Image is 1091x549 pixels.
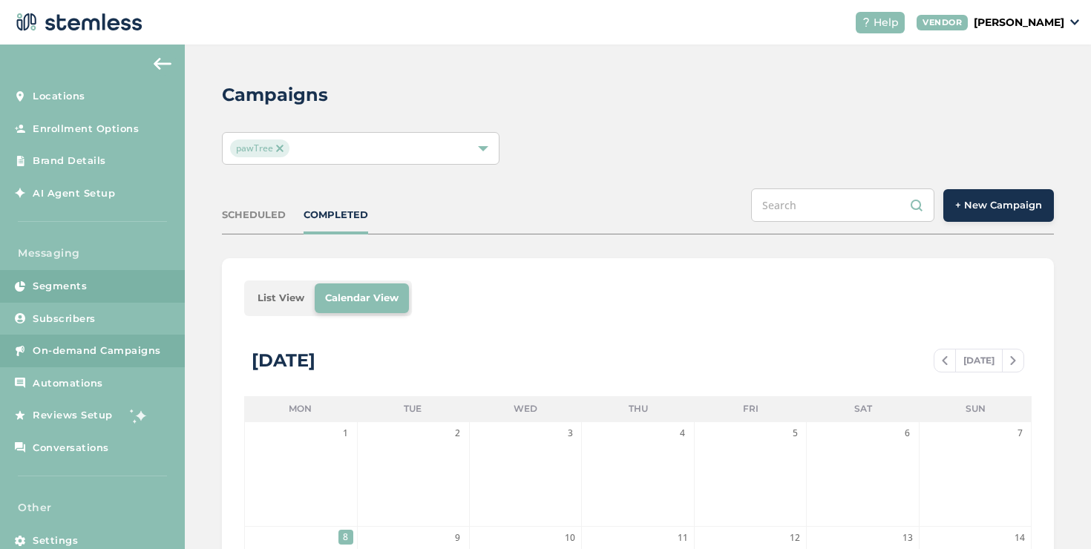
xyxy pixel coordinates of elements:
[230,139,289,157] span: pawTree
[338,530,353,545] span: 8
[252,347,315,374] div: [DATE]
[919,396,1032,421] li: Sun
[675,530,690,545] span: 11
[33,533,78,548] span: Settings
[33,89,85,104] span: Locations
[787,530,802,545] span: 12
[357,396,470,421] li: Tue
[1070,19,1079,25] img: icon_down-arrow-small-66adaf34.svg
[33,343,161,358] span: On-demand Campaigns
[900,530,915,545] span: 13
[694,396,807,421] li: Fri
[675,426,690,441] span: 4
[955,198,1042,213] span: + New Campaign
[33,186,115,201] span: AI Agent Setup
[917,15,968,30] div: VENDOR
[33,154,106,168] span: Brand Details
[1012,530,1027,545] span: 14
[451,530,465,545] span: 9
[33,408,113,423] span: Reviews Setup
[222,208,286,223] div: SCHEDULED
[33,441,109,456] span: Conversations
[33,279,87,294] span: Segments
[276,145,284,152] img: icon-close-accent-8a337256.svg
[315,283,409,313] li: Calendar View
[874,15,899,30] span: Help
[807,396,920,421] li: Sat
[451,426,465,441] span: 2
[563,426,577,441] span: 3
[942,356,948,365] img: icon-chevron-left-b8c47ebb.svg
[469,396,582,421] li: Wed
[974,15,1064,30] p: [PERSON_NAME]
[1012,426,1027,441] span: 7
[33,312,96,326] span: Subscribers
[304,208,368,223] div: COMPLETED
[943,189,1054,222] button: + New Campaign
[244,396,357,421] li: Mon
[582,396,695,421] li: Thu
[154,58,171,70] img: icon-arrow-back-accent-c549486e.svg
[247,283,315,313] li: List View
[862,18,871,27] img: icon-help-white-03924b79.svg
[1017,478,1091,549] iframe: Chat Widget
[787,426,802,441] span: 5
[338,426,353,441] span: 1
[124,401,154,430] img: glitter-stars-b7820f95.gif
[1010,356,1016,365] img: icon-chevron-right-bae969c5.svg
[33,122,139,137] span: Enrollment Options
[900,426,915,441] span: 6
[33,376,103,391] span: Automations
[955,349,1003,372] span: [DATE]
[563,530,577,545] span: 10
[222,82,328,108] h2: Campaigns
[751,188,934,222] input: Search
[12,7,142,37] img: logo-dark-0685b13c.svg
